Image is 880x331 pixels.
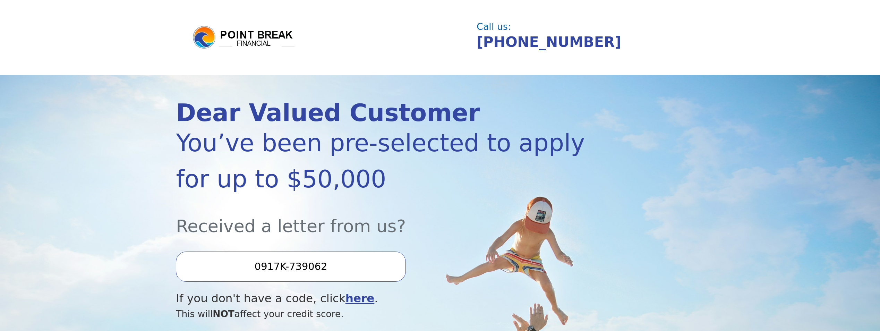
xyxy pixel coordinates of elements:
a: here [345,292,375,305]
div: Received a letter from us? [176,197,625,239]
input: Enter your Offer Code: [176,252,405,281]
div: Call us: [477,22,697,31]
div: This will affect your credit score. [176,307,625,321]
div: If you don't have a code, click . [176,290,625,307]
span: NOT [213,308,234,319]
div: You’ve been pre-selected to apply for up to $50,000 [176,125,625,197]
a: [PHONE_NUMBER] [477,34,621,50]
img: logo.png [192,25,296,50]
div: Dear Valued Customer [176,101,625,125]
